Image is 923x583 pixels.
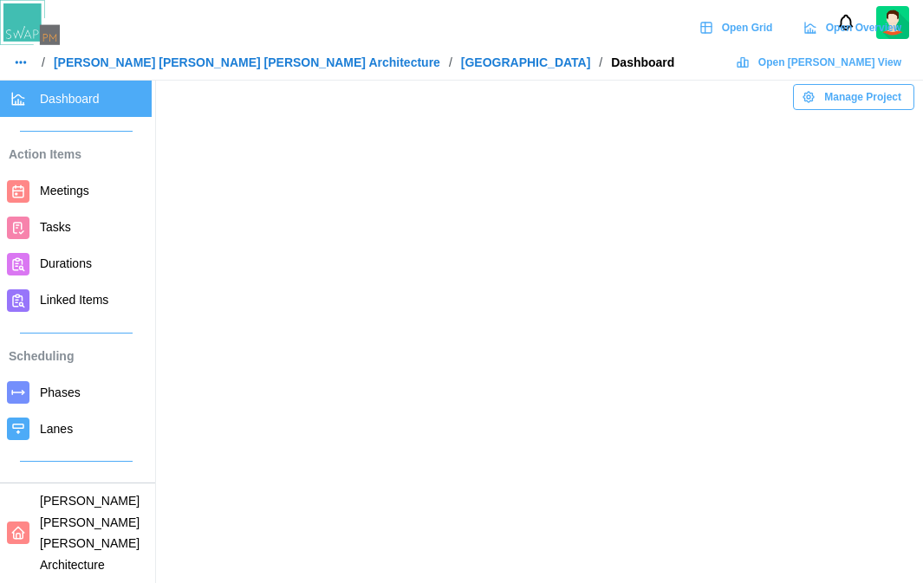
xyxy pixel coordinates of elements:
button: Manage Project [793,84,914,110]
span: Durations [40,256,92,270]
a: Open [PERSON_NAME] View [727,49,914,75]
span: Open [PERSON_NAME] View [758,50,901,74]
a: Open Grid [690,15,785,41]
span: Dashboard [40,92,100,106]
div: Dashboard [611,56,674,68]
a: Zulqarnain Khalil [876,6,909,39]
span: Meetings [40,184,89,198]
button: Notifications [831,8,861,37]
span: Open Grid [722,16,773,40]
span: [PERSON_NAME] [PERSON_NAME] [PERSON_NAME] Architecture [40,494,140,572]
div: / [449,56,452,68]
img: 2Q== [876,6,909,39]
a: [GEOGRAPHIC_DATA] [461,56,591,68]
span: Lanes [40,422,73,436]
a: Open Overview [794,15,914,41]
span: Open Overview [826,16,901,40]
div: / [42,56,45,68]
span: Tasks [40,220,71,234]
a: [PERSON_NAME] [PERSON_NAME] [PERSON_NAME] Architecture [54,56,440,68]
span: Manage Project [824,85,901,109]
div: / [599,56,602,68]
span: Phases [40,385,81,399]
span: Linked Items [40,293,108,307]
